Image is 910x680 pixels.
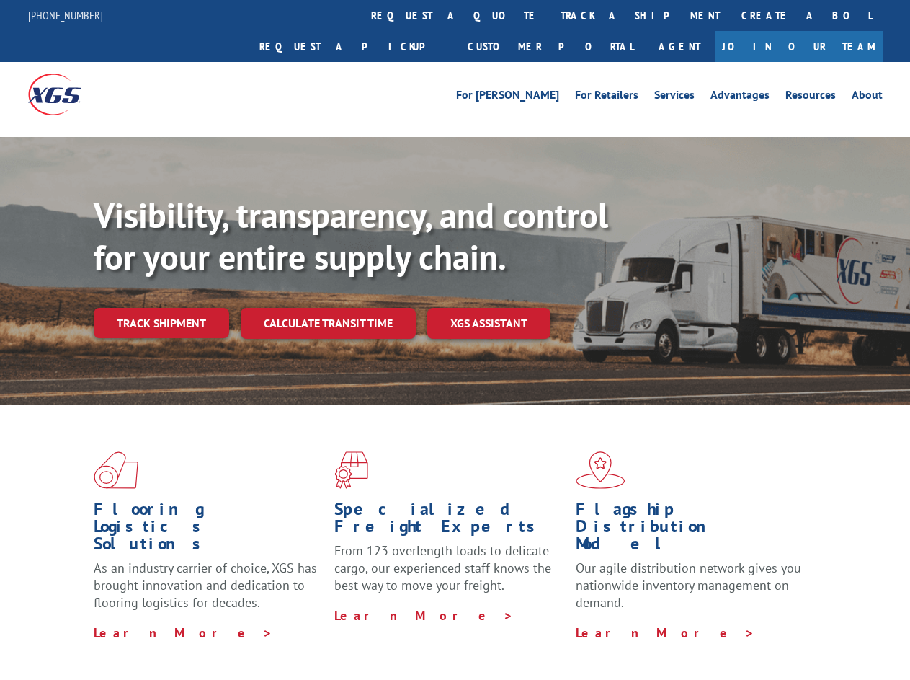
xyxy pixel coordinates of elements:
[715,31,883,62] a: Join Our Team
[427,308,550,339] a: XGS ASSISTANT
[241,308,416,339] a: Calculate transit time
[28,8,103,22] a: [PHONE_NUMBER]
[94,624,273,641] a: Learn More >
[94,193,608,279] b: Visibility, transparency, and control for your entire supply chain.
[457,31,644,62] a: Customer Portal
[654,89,695,105] a: Services
[456,89,559,105] a: For [PERSON_NAME]
[785,89,836,105] a: Resources
[576,624,755,641] a: Learn More >
[576,500,806,560] h1: Flagship Distribution Model
[644,31,715,62] a: Agent
[94,308,229,338] a: Track shipment
[334,451,368,489] img: xgs-icon-focused-on-flooring-red
[249,31,457,62] a: Request a pickup
[575,89,638,105] a: For Retailers
[576,451,625,489] img: xgs-icon-flagship-distribution-model-red
[334,607,514,624] a: Learn More >
[852,89,883,105] a: About
[94,451,138,489] img: xgs-icon-total-supply-chain-intelligence-red
[576,560,801,611] span: Our agile distribution network gives you nationwide inventory management on demand.
[334,542,564,606] p: From 123 overlength loads to delicate cargo, our experienced staff knows the best way to move you...
[334,500,564,542] h1: Specialized Freight Experts
[710,89,770,105] a: Advantages
[94,500,324,560] h1: Flooring Logistics Solutions
[94,560,317,611] span: As an industry carrier of choice, XGS has brought innovation and dedication to flooring logistics...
